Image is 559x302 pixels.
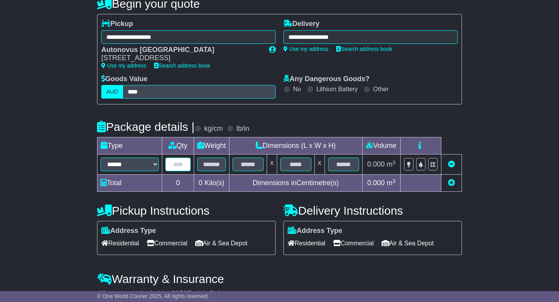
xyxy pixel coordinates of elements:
td: Kilo(s) [194,175,229,192]
a: Use my address [283,46,328,52]
td: Weight [194,137,229,154]
td: x [267,154,277,175]
span: Air & Sea Depot [195,237,248,249]
label: AUD [101,85,123,99]
td: Dimensions (L x W x H) [229,137,362,154]
span: m [387,160,396,168]
span: Commercial [147,237,187,249]
span: Residential [288,237,325,249]
label: Goods Value [101,75,148,83]
sup: 3 [392,178,396,184]
td: Qty [162,137,194,154]
div: All our quotes include a $ FreightSafe warranty. [97,290,462,298]
span: 0 [199,179,203,187]
label: No [293,85,301,93]
span: 0.000 [367,160,385,168]
span: m [387,179,396,187]
a: Remove this item [448,160,455,168]
h4: Delivery Instructions [283,204,462,217]
span: 250 [175,290,187,297]
span: © One World Courier 2025. All rights reserved. [97,293,209,299]
td: Type [97,137,162,154]
sup: 3 [392,160,396,165]
label: Pickup [101,20,133,28]
span: Residential [101,237,139,249]
a: Search address book [154,62,210,69]
span: 0.000 [367,179,385,187]
h4: Package details | [97,120,194,133]
label: Address Type [288,227,342,235]
a: Search address book [336,46,392,52]
label: lb/in [236,125,249,133]
a: Use my address [101,62,146,69]
a: Add new item [448,179,455,187]
div: [STREET_ADDRESS] [101,54,261,62]
div: Autonovus [GEOGRAPHIC_DATA] [101,46,261,54]
label: Any Dangerous Goods? [283,75,370,83]
td: 0 [162,175,194,192]
label: Other [373,85,389,93]
label: Lithium Battery [316,85,358,93]
td: x [314,154,325,175]
label: Delivery [283,20,319,28]
h4: Warranty & Insurance [97,272,462,285]
h4: Pickup Instructions [97,204,276,217]
td: Total [97,175,162,192]
span: Commercial [333,237,373,249]
td: Dimensions in Centimetre(s) [229,175,362,192]
label: Address Type [101,227,156,235]
label: kg/cm [204,125,223,133]
td: Volume [362,137,400,154]
span: Air & Sea Depot [382,237,434,249]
